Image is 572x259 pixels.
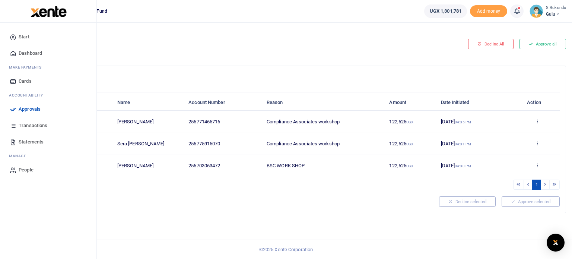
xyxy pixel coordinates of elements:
td: 256771465716 [184,111,263,133]
span: Gulu [546,11,566,18]
a: logo-small logo-large logo-large [30,8,67,14]
td: [DATE] [436,111,515,133]
th: Date Initiated: activate to sort column ascending [436,95,515,111]
a: Back to categories [26,43,385,56]
td: [DATE] [436,155,515,177]
small: S Rukundo [546,5,566,11]
a: Approvals [6,101,90,117]
li: M [6,61,90,73]
td: 256703063472 [184,155,263,177]
li: Toup your wallet [470,5,507,18]
small: UGX [406,142,413,146]
h4: Mobile Money [35,72,560,80]
span: Add money [470,5,507,18]
td: 256775915070 [184,133,263,155]
td: Compliance Associates workshop [263,111,385,133]
td: 122,525 [385,133,436,155]
span: countability [15,92,43,98]
li: Wallet ballance [421,4,470,18]
a: UGX 1,301,781 [424,4,467,18]
a: Dashboard [6,45,90,61]
a: People [6,162,90,178]
span: Dashboard [19,50,42,57]
span: Transactions [19,122,47,129]
span: Start [19,33,29,41]
span: People [19,166,34,174]
td: 122,525 [385,111,436,133]
td: [DATE] [436,133,515,155]
button: Decline All [468,39,514,49]
a: Transactions [6,117,90,134]
span: Approvals [19,105,41,113]
th: Amount: activate to sort column ascending [385,95,436,111]
span: Cards [19,78,32,85]
a: Cards [6,73,90,89]
span: ake Payments [13,64,42,70]
img: profile-user [530,4,543,18]
th: Action: activate to sort column ascending [515,95,560,111]
h4: Pending your approval [28,32,385,40]
span: Statements [19,138,44,146]
a: Add money [470,8,507,13]
small: 04:35 PM [455,120,471,124]
div: Open Intercom Messenger [547,234,565,252]
a: 1 [532,180,541,190]
li: Ac [6,89,90,101]
th: Reason: activate to sort column ascending [263,95,385,111]
th: Account Number: activate to sort column ascending [184,95,263,111]
li: M [6,150,90,162]
a: Statements [6,134,90,150]
td: BSC WORK SHOP [263,155,385,177]
td: Compliance Associates workshop [263,133,385,155]
td: [PERSON_NAME] [113,111,184,133]
span: anage [13,153,26,159]
a: profile-user S Rukundo Gulu [530,4,566,18]
img: logo-large [31,6,67,17]
a: Start [6,29,90,45]
button: Approve all [519,39,566,49]
small: UGX [406,164,413,168]
td: 122,525 [385,155,436,177]
small: UGX [406,120,413,124]
td: [PERSON_NAME] [113,155,184,177]
div: Showing 1 to 3 of 3 entries [35,179,294,190]
small: 04:30 PM [455,164,471,168]
span: UGX 1,301,781 [430,7,461,15]
th: Name: activate to sort column ascending [113,95,184,111]
td: Sera [PERSON_NAME] [113,133,184,155]
small: 04:31 PM [455,142,471,146]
